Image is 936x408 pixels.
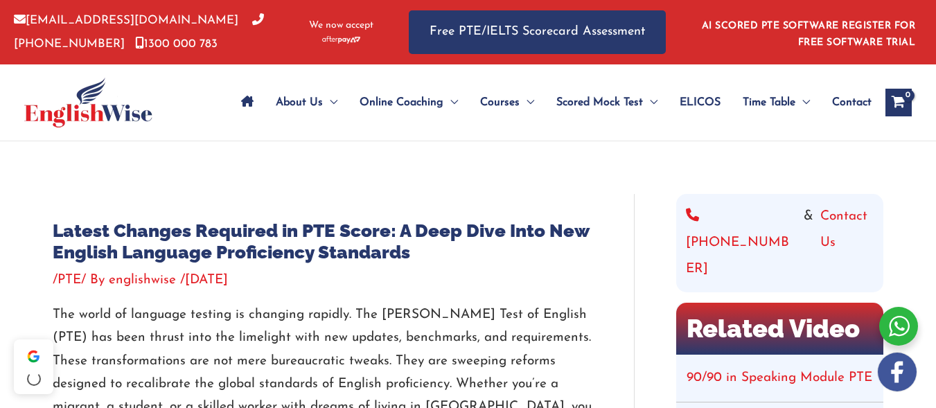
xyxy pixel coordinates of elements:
nav: Site Navigation: Main Menu [230,78,872,127]
span: Scored Mock Test [556,78,643,127]
a: [PHONE_NUMBER] [14,15,264,49]
a: [EMAIL_ADDRESS][DOMAIN_NAME] [14,15,238,26]
a: About UsMenu Toggle [265,78,348,127]
span: Menu Toggle [520,78,534,127]
span: Menu Toggle [795,78,810,127]
span: englishwise [109,274,176,287]
a: Contact [821,78,872,127]
span: ELICOS [680,78,721,127]
a: Free PTE/IELTS Scorecard Assessment [409,10,666,54]
a: AI SCORED PTE SOFTWARE REGISTER FOR FREE SOFTWARE TRIAL [702,21,916,48]
img: white-facebook.png [878,353,917,391]
a: Online CoachingMenu Toggle [348,78,469,127]
span: Online Coaching [360,78,443,127]
a: Contact Us [820,204,874,283]
span: Menu Toggle [443,78,458,127]
h2: Related Video [676,303,883,354]
span: Courses [480,78,520,127]
span: We now accept [309,19,373,33]
span: About Us [276,78,323,127]
a: englishwise [109,274,180,287]
div: / / By / [53,271,592,290]
img: Afterpay-Logo [322,36,360,44]
span: Menu Toggle [323,78,337,127]
h1: Latest Changes Required in PTE Score: A Deep Dive Into New English Language Proficiency Standards [53,220,592,263]
a: PTE [58,274,81,287]
a: ELICOS [669,78,732,127]
a: Scored Mock TestMenu Toggle [545,78,669,127]
img: cropped-ew-logo [24,78,152,127]
div: & [686,204,874,283]
span: [DATE] [185,274,228,287]
span: Menu Toggle [643,78,657,127]
a: Time TableMenu Toggle [732,78,821,127]
a: 90/90 in Speaking Module PTE [687,371,872,384]
span: Time Table [743,78,795,127]
span: Contact [832,78,872,127]
a: [PHONE_NUMBER] [686,204,797,283]
a: 1300 000 783 [135,38,218,50]
a: View Shopping Cart, empty [885,89,912,116]
aside: Header Widget 1 [694,10,922,55]
a: CoursesMenu Toggle [469,78,545,127]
